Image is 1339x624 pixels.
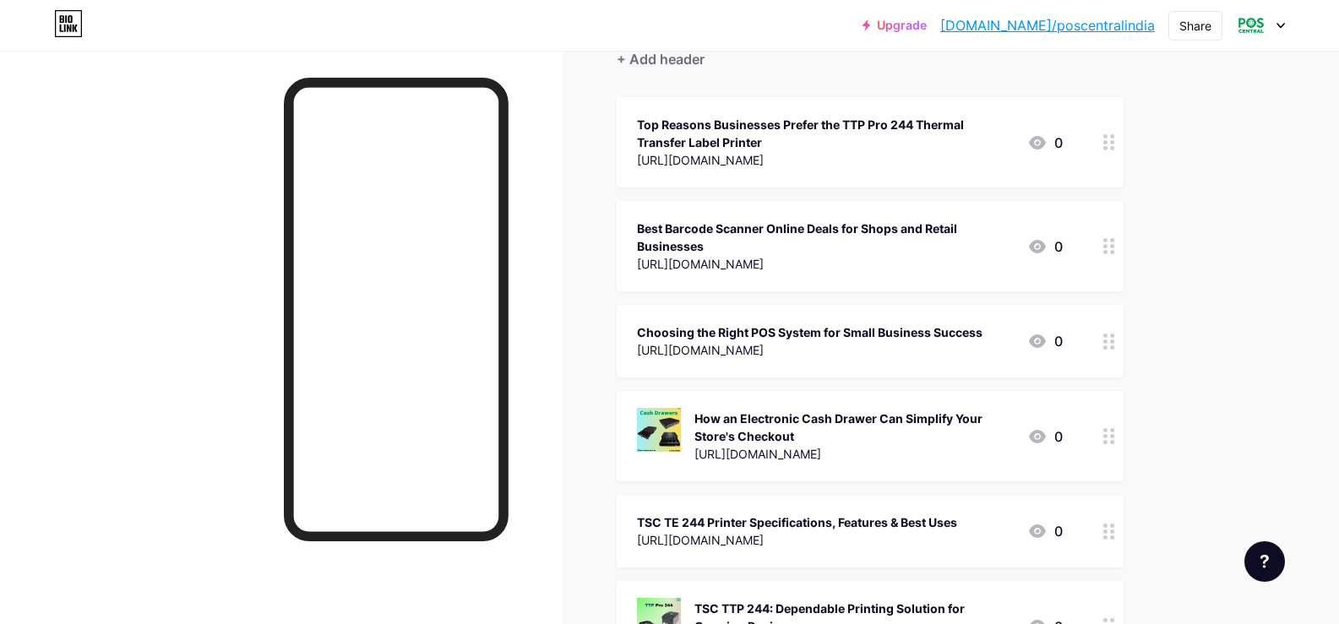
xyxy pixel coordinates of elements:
[1027,521,1063,541] div: 0
[168,98,182,111] img: tab_keywords_by_traffic_grey.svg
[863,19,927,32] a: Upgrade
[637,220,1014,255] div: Best Barcode Scanner Online Deals for Shops and Retail Businesses
[637,151,1014,169] div: [URL][DOMAIN_NAME]
[637,513,957,531] div: TSC TE 244 Printer Specifications, Features & Best Uses
[694,445,1014,463] div: [URL][DOMAIN_NAME]
[617,49,705,69] div: + Add header
[44,44,186,57] div: Domain: [DOMAIN_NAME]
[1027,133,1063,153] div: 0
[637,255,1014,273] div: [URL][DOMAIN_NAME]
[1027,236,1063,257] div: 0
[637,341,982,359] div: [URL][DOMAIN_NAME]
[187,100,285,111] div: Keywords by Traffic
[64,100,151,111] div: Domain Overview
[1179,17,1211,35] div: Share
[1027,426,1063,447] div: 0
[1027,331,1063,351] div: 0
[46,98,59,111] img: tab_domain_overview_orange.svg
[637,323,982,341] div: Choosing the Right POS System for Small Business Success
[637,408,681,452] img: How an Electronic Cash Drawer Can Simplify Your Store's Checkout
[694,410,1014,445] div: How an Electronic Cash Drawer Can Simplify Your Store's Checkout
[940,15,1155,35] a: [DOMAIN_NAME]/poscentralindia
[47,27,83,41] div: v 4.0.25
[1235,9,1267,41] img: poscentralindia
[27,44,41,57] img: website_grey.svg
[637,116,1014,151] div: Top Reasons Businesses Prefer the TTP Pro 244 Thermal Transfer Label Printer
[637,531,957,549] div: [URL][DOMAIN_NAME]
[27,27,41,41] img: logo_orange.svg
